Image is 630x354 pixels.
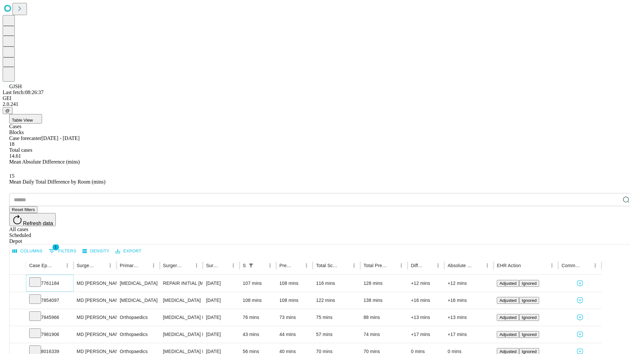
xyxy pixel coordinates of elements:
[220,261,229,270] button: Sort
[63,261,72,270] button: Menu
[149,261,158,270] button: Menu
[519,331,539,338] button: Ignored
[106,261,115,270] button: Menu
[364,275,405,292] div: 128 mins
[243,263,246,268] div: Scheduled In Room Duration
[3,89,44,95] span: Last fetch: 08:26:37
[77,309,113,326] div: MD [PERSON_NAME] [PERSON_NAME]
[9,153,21,159] span: 14.61
[256,261,265,270] button: Sort
[3,95,627,101] div: GEI
[316,326,357,343] div: 57 mins
[280,263,292,268] div: Predicted In Room Duration
[246,261,256,270] div: 1 active filter
[163,292,199,309] div: [MEDICAL_DATA]
[280,292,310,309] div: 108 mins
[316,275,357,292] div: 116 mins
[364,263,387,268] div: Total Predicted Duration
[9,159,80,165] span: Mean Absolute Difference (mins)
[9,84,22,89] span: GJSH
[411,292,441,309] div: +16 mins
[163,263,182,268] div: Surgery Name
[29,309,70,326] div: 7845966
[140,261,149,270] button: Sort
[364,292,405,309] div: 138 mins
[9,135,41,141] span: Case forecaster
[206,263,219,268] div: Surgery Date
[77,326,113,343] div: MD [PERSON_NAME] [PERSON_NAME]
[9,179,105,185] span: Mean Daily Total Difference by Room (mins)
[13,295,23,306] button: Expand
[473,261,483,270] button: Sort
[499,298,516,303] span: Adjusted
[364,326,405,343] div: 74 mins
[591,261,600,270] button: Menu
[53,261,63,270] button: Sort
[293,261,302,270] button: Sort
[29,292,70,309] div: 7854097
[411,263,424,268] div: Difference
[114,246,143,256] button: Export
[499,281,516,286] span: Adjusted
[163,326,199,343] div: [MEDICAL_DATA] RELEASE
[243,275,273,292] div: 107 mins
[388,261,397,270] button: Sort
[522,332,536,337] span: Ignored
[522,281,536,286] span: Ignored
[433,261,443,270] button: Menu
[206,326,236,343] div: [DATE]
[96,261,106,270] button: Sort
[3,107,12,114] button: @
[280,309,310,326] div: 73 mins
[183,261,192,270] button: Sort
[246,261,256,270] button: Show filters
[316,263,340,268] div: Total Scheduled Duration
[29,275,70,292] div: 7761184
[424,261,433,270] button: Sort
[12,207,35,212] span: Reset filters
[497,331,519,338] button: Adjusted
[120,275,156,292] div: [MEDICAL_DATA]
[206,275,236,292] div: [DATE]
[77,263,96,268] div: Surgeon Name
[349,261,359,270] button: Menu
[243,326,273,343] div: 43 mins
[411,309,441,326] div: +13 mins
[9,147,32,153] span: Total cases
[397,261,406,270] button: Menu
[5,108,10,113] span: @
[120,263,139,268] div: Primary Service
[522,315,536,320] span: Ignored
[280,275,310,292] div: 108 mins
[499,349,516,354] span: Adjusted
[192,261,201,270] button: Menu
[448,263,473,268] div: Absolute Difference
[206,292,236,309] div: [DATE]
[77,292,113,309] div: MD [PERSON_NAME]
[9,173,14,179] span: 15
[29,263,53,268] div: Case Epic Id
[163,275,199,292] div: REPAIR INITIAL [MEDICAL_DATA] REDUCIBLE AGE [DEMOGRAPHIC_DATA] OR MORE
[12,118,33,123] span: Table View
[448,309,490,326] div: +13 mins
[9,213,56,226] button: Refresh data
[519,297,539,304] button: Ignored
[265,261,275,270] button: Menu
[522,349,536,354] span: Ignored
[280,326,310,343] div: 44 mins
[9,114,42,124] button: Table View
[411,275,441,292] div: +12 mins
[243,309,273,326] div: 76 mins
[448,292,490,309] div: +16 mins
[521,261,531,270] button: Sort
[47,246,78,256] button: Show filters
[23,221,53,226] span: Refresh data
[120,309,156,326] div: Orthopaedics
[52,244,59,250] span: 1
[497,280,519,287] button: Adjusted
[243,292,273,309] div: 108 mins
[561,263,580,268] div: Comments
[41,135,79,141] span: [DATE] - [DATE]
[13,278,23,289] button: Expand
[9,141,14,147] span: 18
